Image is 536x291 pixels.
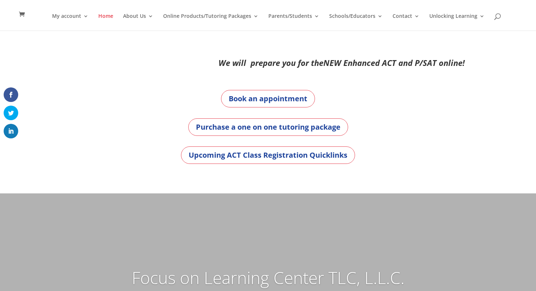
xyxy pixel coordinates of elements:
[181,146,355,164] a: Upcoming ACT Class Registration Quicklinks
[429,13,485,31] a: Unlocking Learning
[221,90,315,107] a: Book an appointment
[323,57,465,68] em: NEW Enhanced ACT and P/SAT online!
[163,13,259,31] a: Online Products/Tutoring Packages
[393,13,419,31] a: Contact
[218,57,323,68] em: We will prepare you for the
[268,13,319,31] a: Parents/Students
[329,13,383,31] a: Schools/Educators
[123,13,153,31] a: About Us
[98,13,113,31] a: Home
[52,13,88,31] a: My account
[188,118,348,136] a: Purchase a one on one tutoring package
[132,266,405,289] a: Focus on Learning Center TLC, L.L.C.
